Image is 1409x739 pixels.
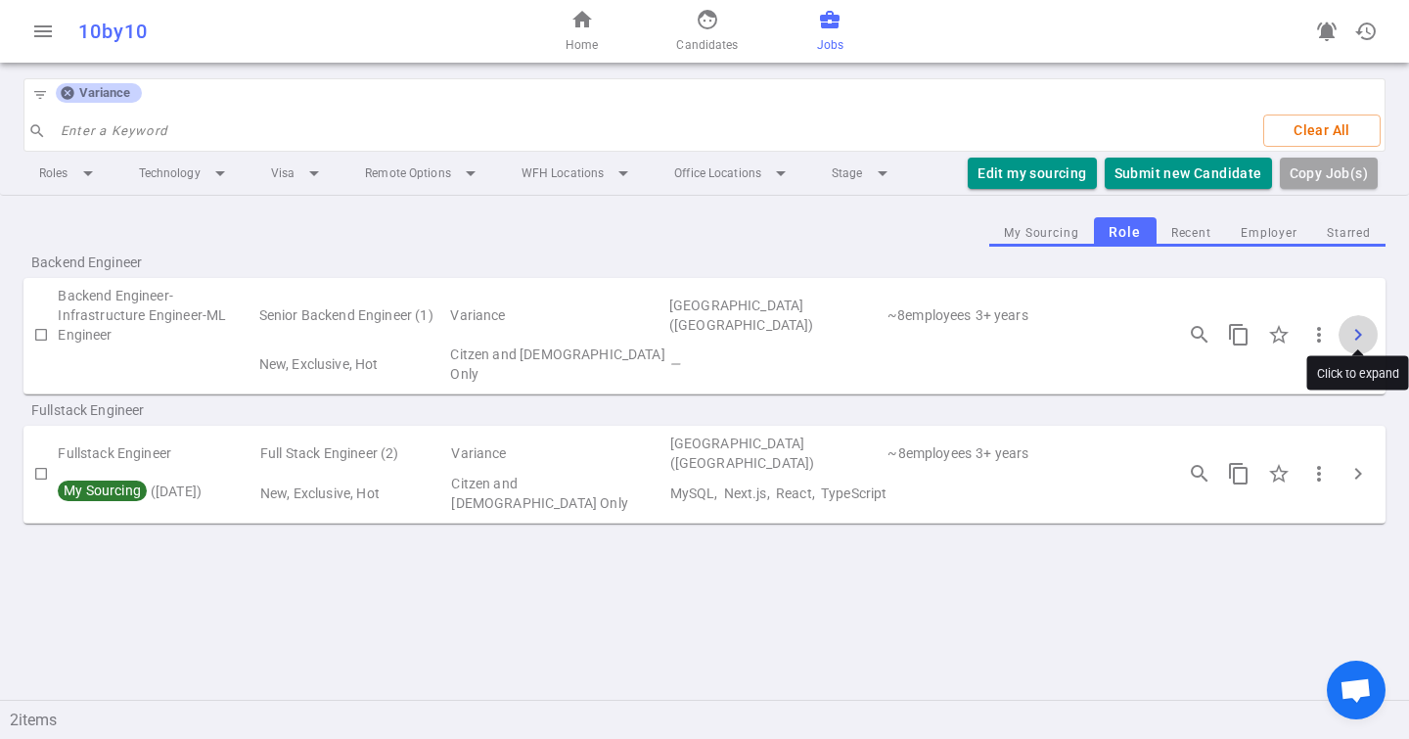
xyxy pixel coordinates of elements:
[58,484,202,499] span: ( [DATE] )
[974,434,1157,473] td: Experience
[257,345,449,384] td: Flags
[1226,220,1312,247] button: Employer
[1188,323,1211,346] span: search_insights
[1354,20,1378,43] span: history
[668,474,1157,513] td: Technical Skills MySQL, Next.js, React, TypeScript
[23,286,58,384] td: Check to Select for Matching
[1307,323,1331,346] span: more_vert
[32,87,48,103] span: filter_list
[816,156,910,191] li: Stage
[968,158,1096,190] button: Edit my sourcing
[31,400,282,420] span: Fullstack Engineer
[696,8,719,31] span: face
[989,220,1094,247] button: My Sourcing
[1307,462,1331,485] span: more_vert
[23,12,63,51] button: Open menu
[667,345,1157,384] td: Technical Skills
[669,356,680,372] i: —
[449,434,667,473] td: Variance
[258,434,449,473] td: Full Stack Engineer (2)
[1346,323,1370,346] span: chevron_right
[58,345,256,384] td: My Sourcing
[1219,454,1258,493] button: Copy this job's short summary. For full job description, use 3 dots -> Copy Long JD
[676,8,738,55] a: Candidates
[566,8,598,55] a: Home
[886,434,974,473] td: 8 | Employee Count
[448,345,666,384] td: Visa
[1157,220,1226,247] button: Recent
[974,286,1157,345] td: Experience
[1307,12,1346,51] a: Go to see announcements
[31,253,282,272] span: Backend Engineer
[886,286,974,345] td: 8 | Employee Count
[71,85,138,101] span: Variance
[23,156,115,191] li: Roles
[78,20,462,43] div: 10by10
[1227,323,1250,346] span: content_copy
[818,8,841,31] span: business_center
[1188,462,1211,485] span: search_insights
[1307,356,1409,391] div: Click to expand
[1315,20,1339,43] span: notifications_active
[448,286,666,345] td: Variance
[23,434,58,512] td: Check to Select for Matching
[58,474,258,513] td: My Sourcing
[817,8,843,55] a: Jobs
[668,434,886,473] td: San Francisco (San Francisco Bay Area)
[1105,158,1272,190] button: Submit new Candidate
[506,156,651,191] li: WFH Locations
[570,8,594,31] span: home
[58,286,256,345] td: Backend Engineer-Infrastructure Engineer-ML Engineer
[1263,115,1381,147] button: Clear All
[1346,12,1386,51] button: Open history
[1180,315,1219,354] button: Open job engagements details
[1094,217,1157,248] button: Role
[1219,315,1258,354] button: Copy this job's short summary. For full job description, use 3 dots -> Copy Long JD
[659,156,808,191] li: Office Locations
[1346,462,1370,485] span: chevron_right
[449,474,667,513] td: Visa
[31,20,55,43] span: menu
[255,156,341,191] li: Visa
[258,474,449,513] td: Flags
[1180,454,1219,493] button: Open job engagements details
[1258,314,1299,355] div: Click to Starred
[58,434,258,473] td: Fullstack Engineer
[1227,462,1250,485] span: content_copy
[61,483,143,498] span: My Sourcing
[1327,661,1386,719] a: Open chat
[566,35,598,55] span: Home
[28,122,46,140] span: search
[123,156,248,191] li: Technology
[349,156,498,191] li: Remote Options
[667,286,886,345] td: San Francisco (San Francisco Bay Area)
[1258,453,1299,494] div: Click to Starred
[257,286,449,345] td: Senior Backend Engineer (1)
[1339,315,1378,354] button: Click to expand
[817,35,843,55] span: Jobs
[1339,454,1378,493] button: Click to expand
[1312,220,1386,247] button: Starred
[676,35,738,55] span: Candidates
